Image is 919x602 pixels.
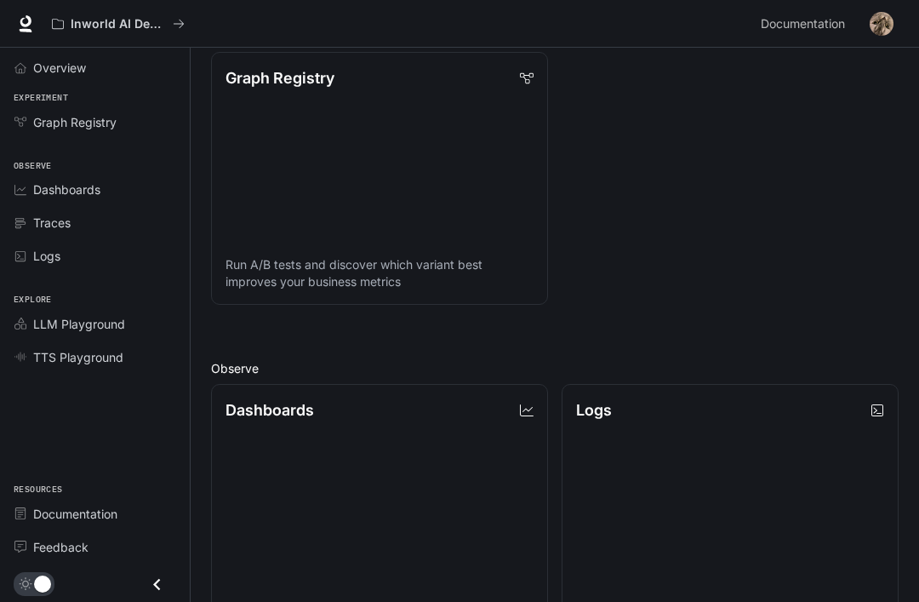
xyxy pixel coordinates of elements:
[138,567,176,602] button: Close drawer
[33,214,71,232] span: Traces
[33,181,100,198] span: Dashboards
[225,256,534,290] p: Run A/B tests and discover which variant best improves your business metrics
[225,66,334,89] p: Graph Registry
[71,17,166,32] p: Inworld AI Demos
[7,241,183,271] a: Logs
[7,532,183,562] a: Feedback
[761,14,845,35] span: Documentation
[33,59,86,77] span: Overview
[33,113,117,131] span: Graph Registry
[211,359,899,377] h2: Observe
[7,499,183,529] a: Documentation
[33,538,88,556] span: Feedback
[33,348,123,366] span: TTS Playground
[7,53,183,83] a: Overview
[754,7,858,41] a: Documentation
[7,175,183,204] a: Dashboards
[7,309,183,339] a: LLM Playground
[34,574,51,593] span: Dark mode toggle
[33,315,125,333] span: LLM Playground
[7,342,183,372] a: TTS Playground
[870,12,893,36] img: User avatar
[225,398,314,421] p: Dashboards
[576,398,612,421] p: Logs
[33,505,117,523] span: Documentation
[211,52,548,305] a: Graph RegistryRun A/B tests and discover which variant best improves your business metrics
[865,7,899,41] button: User avatar
[7,107,183,137] a: Graph Registry
[44,7,192,41] button: All workspaces
[7,208,183,238] a: Traces
[33,247,60,265] span: Logs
